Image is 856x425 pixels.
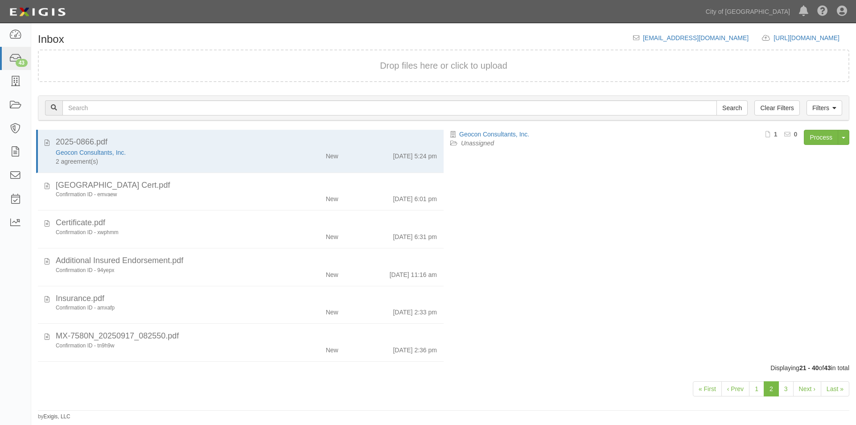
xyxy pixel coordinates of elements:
[56,255,437,267] div: Additional Insured Endorsement.pdf
[794,131,798,138] b: 0
[754,100,799,116] a: Clear Filters
[807,100,842,116] a: Filters
[326,267,338,279] div: New
[56,136,437,148] div: 2025-0866.pdf
[821,381,849,396] a: Last »
[804,130,838,145] a: Process
[693,381,722,396] a: « First
[56,229,272,236] div: Confirmation ID - xwphmm
[778,381,794,396] a: 3
[393,191,437,203] div: [DATE] 6:01 pm
[793,381,821,396] a: Next ›
[326,304,338,317] div: New
[56,157,272,166] div: Shorebird Park Shade Canopy - Materials Testing & Special Inspection (2025-0864) Fong Ranch Park ...
[393,148,437,161] div: [DATE] 5:24 pm
[749,381,764,396] a: 1
[326,148,338,161] div: New
[56,267,272,274] div: Confirmation ID - 94yepx
[56,217,437,229] div: Certificate.pdf
[799,364,819,371] b: 21 - 40
[38,33,64,45] h1: Inbox
[56,342,272,350] div: Confirmation ID - tn9h9w
[44,413,70,420] a: Exigis, LLC
[326,229,338,241] div: New
[56,180,437,191] div: Sacramento Airport Cert.pdf
[774,131,778,138] b: 1
[326,342,338,355] div: New
[721,381,749,396] a: ‹ Prev
[390,267,437,279] div: [DATE] 11:16 am
[62,100,717,116] input: Search
[7,4,68,20] img: logo-5460c22ac91f19d4615b14bd174203de0afe785f0fc80cf4dbbc73dc1793850b.png
[56,304,272,312] div: Confirmation ID - amxafp
[459,131,529,138] a: Geocon Consultants, Inc.
[824,364,831,371] b: 43
[461,140,494,147] a: Unassigned
[31,363,856,372] div: Displaying of in total
[56,330,437,342] div: MX-7580N_20250917_082550.pdf
[56,149,126,156] a: Geocon Consultants, Inc.
[393,342,437,355] div: [DATE] 2:36 pm
[380,59,507,72] button: Drop files here or click to upload
[393,304,437,317] div: [DATE] 2:33 pm
[56,293,437,305] div: Insurance.pdf
[326,191,338,203] div: New
[38,413,70,421] small: by
[16,59,28,67] div: 43
[764,381,779,396] a: 2
[56,191,272,198] div: Confirmation ID - emvaew
[774,34,849,41] a: [URL][DOMAIN_NAME]
[817,6,828,17] i: Help Center - Complianz
[701,3,794,21] a: City of [GEOGRAPHIC_DATA]
[393,229,437,241] div: [DATE] 6:31 pm
[643,34,749,41] a: [EMAIL_ADDRESS][DOMAIN_NAME]
[716,100,748,116] input: Search
[56,148,272,157] div: Geocon Consultants, Inc.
